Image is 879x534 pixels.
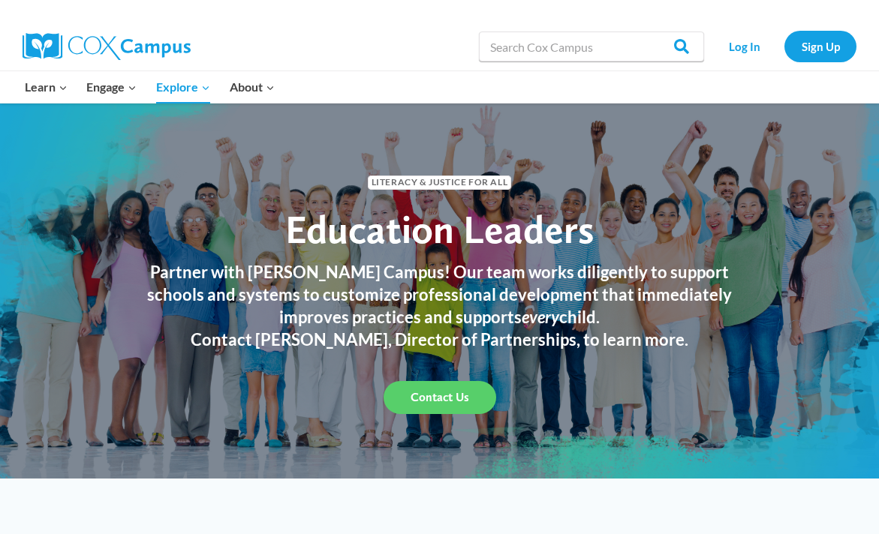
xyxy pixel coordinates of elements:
a: Contact Us [384,381,496,414]
span: Explore [156,77,210,97]
span: Engage [86,77,137,97]
a: Sign Up [784,31,856,61]
span: Literacy & Justice for All [368,175,511,190]
nav: Primary Navigation [15,71,284,103]
span: Contact Us [411,390,469,404]
input: Search Cox Campus [479,31,704,61]
em: every [522,307,559,327]
img: Cox Campus [23,33,191,60]
span: Learn [25,77,68,97]
h3: Contact [PERSON_NAME], Director of Partnerships, to learn more. [132,328,748,351]
h3: Partner with [PERSON_NAME] Campus! Our team works diligently to support schools and systems to cu... [132,261,748,328]
a: Log In [712,31,777,61]
span: Education Leaders [285,205,594,253]
nav: Secondary Navigation [712,31,856,61]
span: About [230,77,275,97]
